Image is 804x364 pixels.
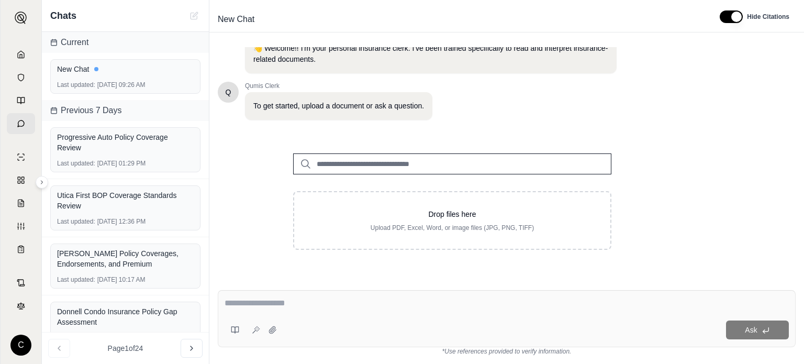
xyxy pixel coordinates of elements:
[57,275,194,284] div: [DATE] 10:17 AM
[218,347,796,356] div: *Use references provided to verify information.
[7,170,35,191] a: Policy Comparisons
[726,321,789,339] button: Ask
[214,11,259,28] span: New Chat
[245,82,432,90] span: Qumis Clerk
[7,295,35,316] a: Legal Search Engine
[50,8,76,23] span: Chats
[57,81,95,89] span: Last updated:
[10,7,31,28] button: Expand sidebar
[15,12,27,24] img: Expand sidebar
[57,306,194,327] div: Donnell Condo Insurance Policy Gap Assessment
[7,272,35,293] a: Contract Analysis
[253,101,424,112] p: To get started, upload a document or ask a question.
[57,217,194,226] div: [DATE] 12:36 PM
[7,44,35,65] a: Home
[57,217,95,226] span: Last updated:
[311,209,594,219] p: Drop files here
[188,9,200,22] button: New Chat
[7,67,35,88] a: Documents Vault
[7,147,35,168] a: Single Policy
[7,239,35,260] a: Coverage Table
[10,335,31,356] div: C
[57,64,194,74] div: New Chat
[7,216,35,237] a: Custom Report
[57,248,194,269] div: [PERSON_NAME] Policy Coverages, Endorsements, and Premium
[57,81,194,89] div: [DATE] 09:26 AM
[7,193,35,214] a: Claim Coverage
[7,113,35,134] a: Chat
[108,343,143,354] span: Page 1 of 24
[253,43,608,65] p: 👋 Welcome!! I'm your personal insurance clerk. I've been trained specifically to read and interpr...
[226,87,231,97] span: Hello
[57,190,194,211] div: Utica First BOP Coverage Standards Review
[57,159,194,168] div: [DATE] 01:29 PM
[57,275,95,284] span: Last updated:
[57,132,194,153] div: Progressive Auto Policy Coverage Review
[57,159,95,168] span: Last updated:
[7,90,35,111] a: Prompt Library
[42,100,209,121] div: Previous 7 Days
[36,176,48,189] button: Expand sidebar
[745,326,757,334] span: Ask
[42,32,209,53] div: Current
[214,11,707,28] div: Edit Title
[747,13,789,21] span: Hide Citations
[311,224,594,232] p: Upload PDF, Excel, Word, or image files (JPG, PNG, TIFF)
